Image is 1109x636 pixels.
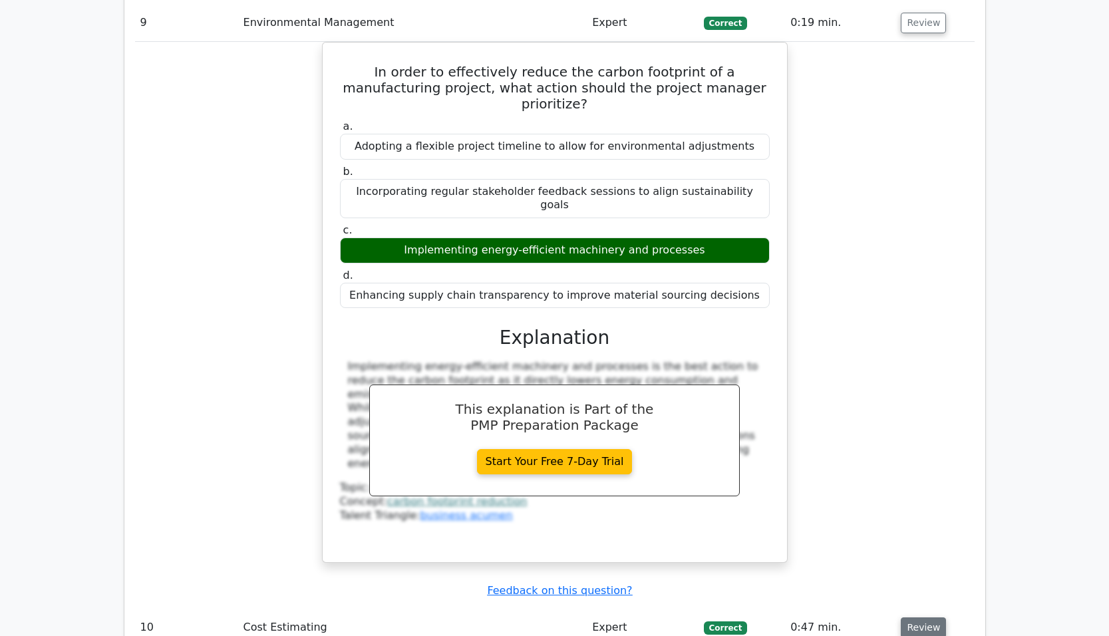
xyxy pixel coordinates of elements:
h5: In order to effectively reduce the carbon footprint of a manufacturing project, what action shoul... [339,64,771,112]
div: Enhancing supply chain transparency to improve material sourcing decisions [340,283,770,309]
h3: Explanation [348,327,762,349]
span: d. [343,269,353,281]
button: Review [901,13,946,33]
td: 9 [135,4,238,42]
span: c. [343,224,353,236]
a: Start Your Free 7-Day Trial [477,449,633,474]
a: Feedback on this question? [487,584,632,597]
div: Talent Triangle: [340,481,770,522]
div: Topic: [340,481,770,495]
div: Implementing energy-efficient machinery and processes [340,238,770,263]
a: carbon footprint reduction [387,495,527,508]
span: Correct [704,17,747,30]
td: Environmental Management [238,4,587,42]
span: Correct [704,621,747,635]
div: Adopting a flexible project timeline to allow for environmental adjustments [340,134,770,160]
span: b. [343,165,353,178]
div: Incorporating regular stakeholder feedback sessions to align sustainability goals [340,179,770,219]
span: a. [343,120,353,132]
td: Expert [587,4,699,42]
div: Implementing energy-efficient machinery and processes is the best action to reduce the carbon foo... [348,360,762,470]
td: 0:19 min. [785,4,895,42]
div: Concept: [340,495,770,509]
a: business acumen [420,509,512,522]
